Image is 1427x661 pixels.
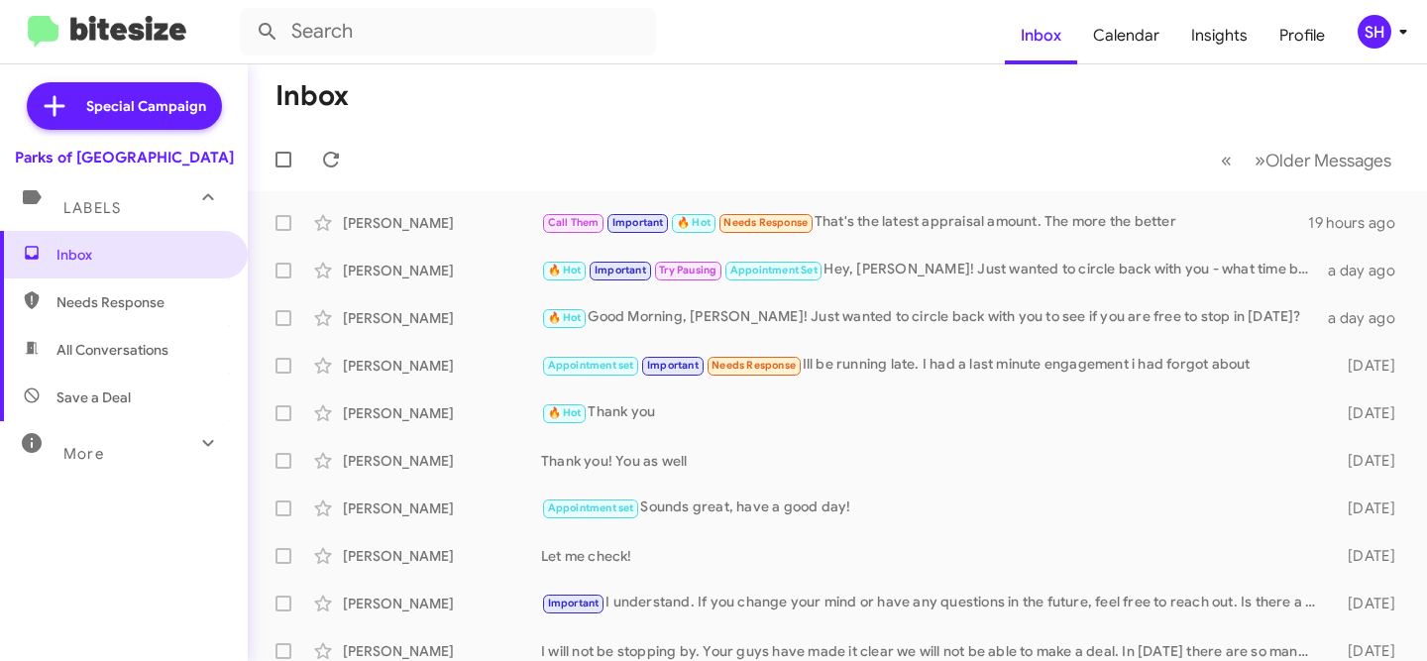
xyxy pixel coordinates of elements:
div: [DATE] [1325,546,1411,566]
button: SH [1341,15,1405,49]
div: a day ago [1325,261,1411,280]
span: Important [612,216,664,229]
nav: Page navigation example [1210,140,1403,180]
span: Special Campaign [86,96,206,116]
span: Important [595,264,646,276]
div: I understand. If you change your mind or have any questions in the future, feel free to reach out... [541,592,1325,614]
span: Labels [63,199,121,217]
span: Appointment set [548,359,634,372]
div: Ill be running late. I had a last minute engagement i had forgot about [541,354,1325,377]
div: [PERSON_NAME] [343,308,541,328]
div: [PERSON_NAME] [343,498,541,518]
a: Inbox [1005,7,1077,64]
a: Special Campaign [27,82,222,130]
span: 🔥 Hot [548,264,582,276]
a: Calendar [1077,7,1175,64]
div: [DATE] [1325,403,1411,423]
span: All Conversations [56,340,168,360]
span: Important [647,359,699,372]
div: [PERSON_NAME] [343,451,541,471]
span: Save a Deal [56,387,131,407]
a: Insights [1175,7,1263,64]
h1: Inbox [275,80,349,112]
span: Appointment Set [730,264,818,276]
div: SH [1358,15,1391,49]
span: Call Them [548,216,600,229]
span: Important [548,597,600,609]
span: Needs Response [712,359,796,372]
button: Previous [1209,140,1244,180]
div: [DATE] [1325,451,1411,471]
span: 🔥 Hot [677,216,711,229]
div: [PERSON_NAME] [343,261,541,280]
div: That's the latest appraisal amount. The more the better [541,211,1308,234]
span: Appointment set [548,501,634,514]
span: More [63,445,104,463]
span: « [1221,148,1232,172]
button: Next [1243,140,1403,180]
div: a day ago [1325,308,1411,328]
a: Profile [1263,7,1341,64]
div: Thank you [541,401,1325,424]
div: [PERSON_NAME] [343,594,541,613]
div: 19 hours ago [1308,213,1411,233]
span: Inbox [56,245,225,265]
div: I will not be stopping by. Your guys have made it clear we will not be able to make a deal. In [D... [541,641,1325,661]
span: Needs Response [56,292,225,312]
span: » [1255,148,1265,172]
div: [PERSON_NAME] [343,213,541,233]
div: [DATE] [1325,641,1411,661]
div: Thank you! You as well [541,451,1325,471]
div: Hey, [PERSON_NAME]! Just wanted to circle back with you - what time best works for you to stop in... [541,259,1325,281]
div: [PERSON_NAME] [343,403,541,423]
div: Good Morning, [PERSON_NAME]! Just wanted to circle back with you to see if you are free to stop i... [541,306,1325,329]
div: [PERSON_NAME] [343,546,541,566]
div: [DATE] [1325,356,1411,376]
div: [DATE] [1325,498,1411,518]
div: [PERSON_NAME] [343,641,541,661]
span: 🔥 Hot [548,311,582,324]
input: Search [240,8,656,55]
span: Needs Response [723,216,808,229]
span: Older Messages [1265,150,1391,171]
div: Parks of [GEOGRAPHIC_DATA] [15,148,234,167]
span: 🔥 Hot [548,406,582,419]
div: Sounds great, have a good day! [541,496,1325,519]
div: [DATE] [1325,594,1411,613]
div: Let me check! [541,546,1325,566]
div: [PERSON_NAME] [343,356,541,376]
span: Try Pausing [659,264,716,276]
